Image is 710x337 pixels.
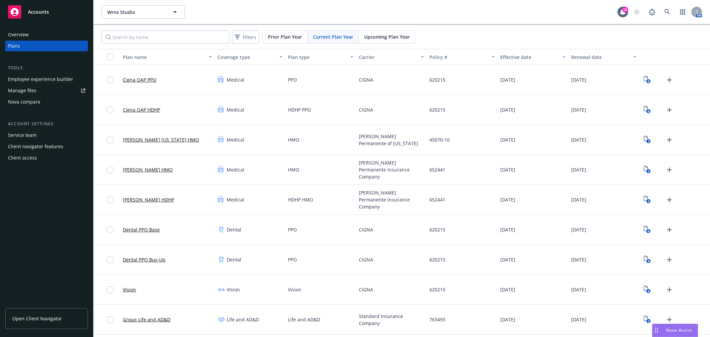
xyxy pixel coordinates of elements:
a: Upload Plan Documents [664,135,675,145]
span: 45070-10 [429,136,450,143]
span: [DATE] [500,316,515,323]
div: Client navigator features [8,141,63,152]
span: [DATE] [571,316,586,323]
a: Upload Plan Documents [664,194,675,205]
span: Medical [227,196,244,203]
span: [PERSON_NAME] Permanente Insurance Company [359,189,424,210]
span: Medical [227,106,244,113]
button: Coverage type [215,49,286,65]
span: 763493 [429,316,445,323]
input: Toggle Row Selected [107,256,114,263]
div: Effective date [500,54,559,61]
span: 620215 [429,256,445,263]
span: Dental [227,226,241,233]
text: 6 [647,259,649,263]
span: HDHP PPO [288,106,311,113]
span: [DATE] [500,106,515,113]
span: HMO [288,166,299,173]
span: Medical [227,76,244,83]
button: Wrns Studio [102,5,185,19]
span: PPO [288,76,297,83]
input: Toggle Row Selected [107,137,114,143]
span: 620215 [429,226,445,233]
a: Upload Plan Documents [664,224,675,235]
span: CIGNA [359,106,373,113]
a: Dental PPO Buy-Up [123,256,165,263]
a: Plans [5,41,88,51]
span: 620215 [429,286,445,293]
span: [DATE] [500,76,515,83]
a: Upload Plan Documents [664,105,675,115]
a: View Plan Documents [642,314,652,325]
span: CIGNA [359,256,373,263]
a: View Plan Documents [642,284,652,295]
span: [DATE] [500,196,515,203]
div: Tools [5,65,88,71]
a: Upload Plan Documents [664,75,675,85]
div: Manage files [8,85,36,96]
div: Plan type [288,54,346,61]
button: Policy # [427,49,498,65]
span: Medical [227,136,244,143]
span: Dental [227,256,241,263]
a: Employee experience builder [5,74,88,85]
span: Medical [227,166,244,173]
text: 3 [647,169,649,173]
button: Plan name [120,49,215,65]
a: Upload Plan Documents [664,254,675,265]
a: Vision [123,286,136,293]
input: Search by name [102,30,229,44]
a: Upload Plan Documents [664,314,675,325]
span: CIGNA [359,286,373,293]
span: CIGNA [359,76,373,83]
input: Select all [107,54,114,60]
span: [DATE] [571,76,586,83]
text: 2 [647,319,649,323]
div: Employee experience builder [8,74,73,85]
span: Wrns Studio [107,9,165,16]
a: Cigna OAP HDHP [123,106,160,113]
a: Report a Bug [645,5,659,19]
span: Life and AD&D [288,316,320,323]
div: Nova compare [8,97,40,107]
span: 652441 [429,166,445,173]
a: [PERSON_NAME] [US_STATE] HMO [123,136,199,143]
a: Nova compare [5,97,88,107]
div: Plan name [123,54,205,61]
input: Toggle Row Selected [107,107,114,113]
span: Vision [288,286,301,293]
div: Drag to move [652,324,661,337]
text: 6 [647,229,649,233]
span: [DATE] [500,136,515,143]
a: Switch app [676,5,689,19]
a: Client navigator features [5,141,88,152]
a: Manage files [5,85,88,96]
div: Coverage type [217,54,276,61]
span: Standard Insurance Company [359,313,424,327]
a: Client access [5,153,88,163]
span: 620215 [429,106,445,113]
button: Nova Assist [652,324,698,337]
span: PPO [288,226,297,233]
a: Upload Plan Documents [664,284,675,295]
a: View Plan Documents [642,75,652,85]
span: HMO [288,136,299,143]
span: [DATE] [571,106,586,113]
span: Prior Plan Year [268,33,302,40]
text: 8 [647,79,649,84]
div: Service team [8,130,37,141]
a: View Plan Documents [642,224,652,235]
span: HDHP HMO [288,196,313,203]
span: [DATE] [571,166,586,173]
span: Upcoming Plan Year [364,33,410,40]
button: Renewal date [569,49,639,65]
span: Life and AD&D [227,316,259,323]
a: View Plan Documents [642,135,652,145]
span: [DATE] [571,256,586,263]
span: 652441 [429,196,445,203]
span: [DATE] [571,136,586,143]
button: Plan type [285,49,356,65]
a: Search [661,5,674,19]
span: Filters [233,32,258,42]
a: [PERSON_NAME] HDHP [123,196,174,203]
